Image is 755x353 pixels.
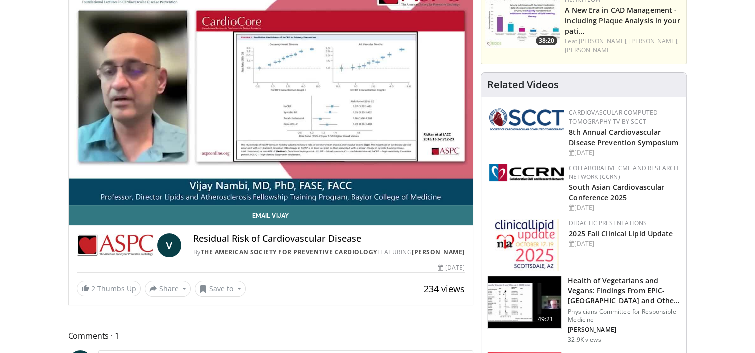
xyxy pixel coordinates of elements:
button: Save to [195,281,246,297]
div: [DATE] [569,203,678,212]
span: 49:21 [534,314,558,324]
div: [DATE] [438,263,465,272]
div: By FEATURING [193,248,465,257]
p: Physicians Committee for Responsible Medicine [568,308,680,324]
img: The American Society for Preventive Cardiology [77,233,153,257]
a: [PERSON_NAME], [629,37,678,45]
a: 8th Annual Cardiovascular Disease Prevention Symposium [569,127,678,147]
a: South Asian Cardiovascular Conference 2025 [569,182,664,202]
a: [PERSON_NAME] [412,248,465,256]
div: [DATE] [569,148,678,157]
a: The American Society for Preventive Cardiology [201,248,377,256]
span: 2 [91,284,95,293]
h4: Related Videos [487,79,559,91]
div: Didactic Presentations [569,219,678,228]
a: 2 Thumbs Up [77,281,141,296]
button: Share [145,281,191,297]
a: 49:21 Health of Vegetarians and Vegans: Findings From EPIC-[GEOGRAPHIC_DATA] and Othe… Physicians... [487,276,680,344]
img: 51a70120-4f25-49cc-93a4-67582377e75f.png.150x105_q85_autocrop_double_scale_upscale_version-0.2.png [489,108,564,130]
a: A New Era in CAD Management - including Plaque Analysis in your pati… [565,5,680,36]
div: Feat. [565,37,682,55]
a: [PERSON_NAME], [579,37,628,45]
a: [PERSON_NAME] [565,46,612,54]
span: 234 views [424,283,465,295]
p: [PERSON_NAME] [568,326,680,334]
div: [DATE] [569,239,678,248]
img: d65bce67-f81a-47c5-b47d-7b8806b59ca8.jpg.150x105_q85_autocrop_double_scale_upscale_version-0.2.jpg [495,219,559,271]
p: 32.9K views [568,336,601,344]
a: Email Vijay [69,205,473,225]
a: 2025 Fall Clinical Lipid Update [569,229,673,238]
h3: Health of Vegetarians and Vegans: Findings From EPIC-[GEOGRAPHIC_DATA] and Othe… [568,276,680,306]
h4: Residual Risk of Cardiovascular Disease [193,233,465,244]
img: a04ee3ba-8487-4636-b0fb-5e8d268f3737.png.150x105_q85_autocrop_double_scale_upscale_version-0.2.png [489,164,564,181]
span: 38:20 [536,36,557,45]
a: V [157,233,181,257]
img: 606f2b51-b844-428b-aa21-8c0c72d5a896.150x105_q85_crop-smart_upscale.jpg [488,276,561,328]
span: Comments 1 [68,329,474,342]
a: Cardiovascular Computed Tomography TV by SCCT [569,108,658,126]
a: Collaborative CME and Research Network (CCRN) [569,164,678,181]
